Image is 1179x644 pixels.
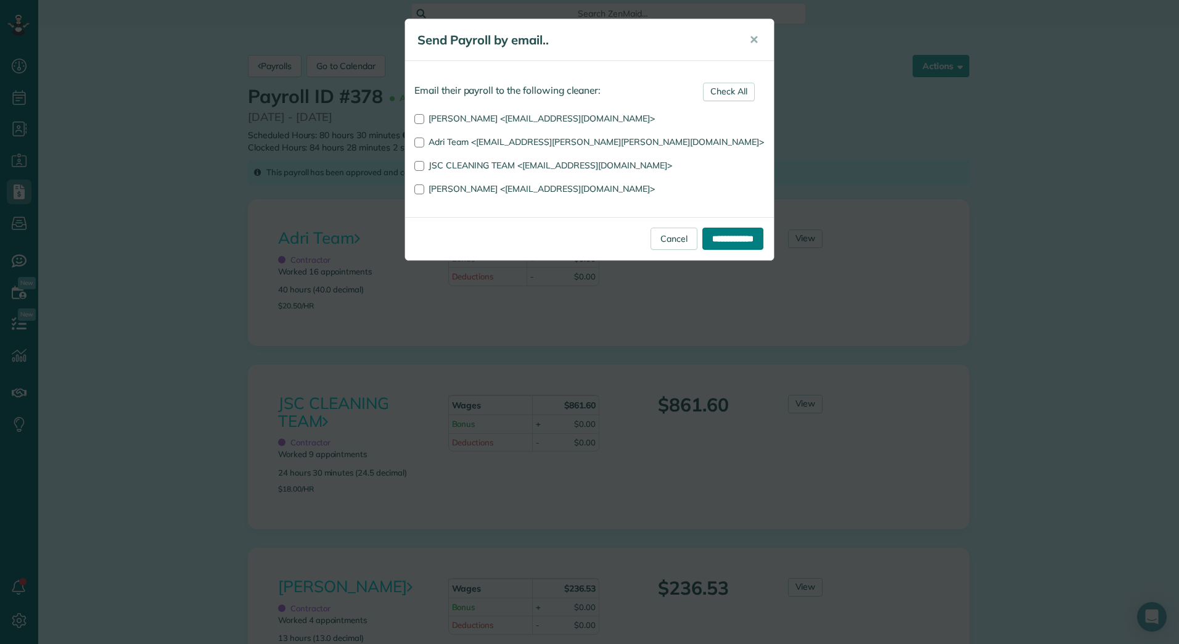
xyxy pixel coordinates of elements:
[749,33,758,47] span: ✕
[429,160,672,171] span: JSC CLEANING TEAM <[EMAIL_ADDRESS][DOMAIN_NAME]>
[414,85,765,96] h4: Email their payroll to the following cleaner:
[429,113,655,124] span: [PERSON_NAME] <[EMAIL_ADDRESS][DOMAIN_NAME]>
[429,136,764,147] span: Adri Team <[EMAIL_ADDRESS][PERSON_NAME][PERSON_NAME][DOMAIN_NAME]>
[429,183,655,194] span: [PERSON_NAME] <[EMAIL_ADDRESS][DOMAIN_NAME]>
[417,31,732,49] h5: Send Payroll by email..
[651,228,697,250] a: Cancel
[703,83,755,101] a: Check All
